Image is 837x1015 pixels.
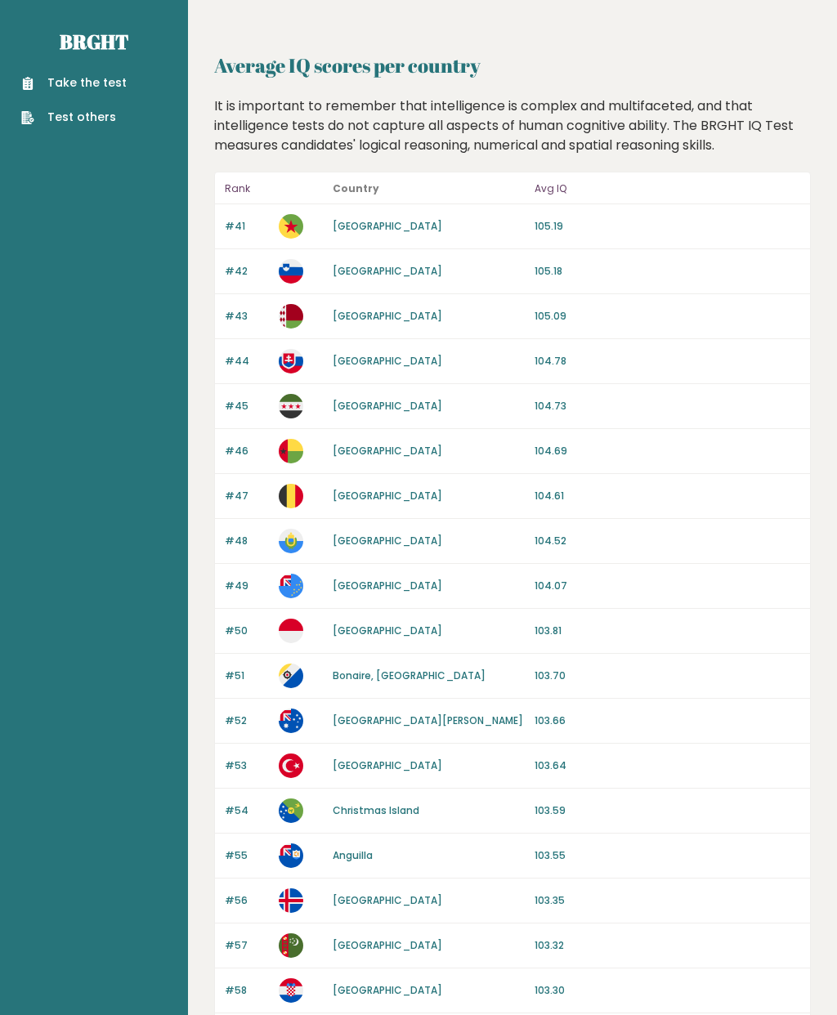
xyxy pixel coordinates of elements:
[333,579,442,592] a: [GEOGRAPHIC_DATA]
[279,978,303,1003] img: hr.svg
[535,309,800,324] p: 105.09
[333,803,419,817] a: Christmas Island
[225,848,269,863] p: #55
[333,893,442,907] a: [GEOGRAPHIC_DATA]
[225,489,269,503] p: #47
[535,354,800,369] p: 104.78
[333,983,442,997] a: [GEOGRAPHIC_DATA]
[225,309,269,324] p: #43
[535,179,800,199] p: Avg IQ
[225,219,269,234] p: #41
[279,798,303,823] img: cx.svg
[279,484,303,508] img: be.svg
[225,624,269,638] p: #50
[208,96,817,155] div: It is important to remember that intelligence is complex and multifaceted, and that intelligence ...
[535,219,800,234] p: 105.19
[279,709,303,733] img: hm.svg
[225,179,269,199] p: Rank
[279,349,303,373] img: sk.svg
[333,534,442,548] a: [GEOGRAPHIC_DATA]
[225,983,269,998] p: #58
[279,394,303,418] img: sy.svg
[21,109,127,126] a: Test others
[333,938,442,952] a: [GEOGRAPHIC_DATA]
[535,893,800,908] p: 103.35
[535,444,800,458] p: 104.69
[535,489,800,503] p: 104.61
[279,574,303,598] img: tv.svg
[333,399,442,413] a: [GEOGRAPHIC_DATA]
[333,624,442,637] a: [GEOGRAPHIC_DATA]
[535,264,800,279] p: 105.18
[225,938,269,953] p: #57
[21,74,127,92] a: Take the test
[535,848,800,863] p: 103.55
[279,933,303,958] img: tm.svg
[279,529,303,553] img: sm.svg
[225,264,269,279] p: #42
[279,843,303,868] img: ai.svg
[333,713,523,727] a: [GEOGRAPHIC_DATA][PERSON_NAME]
[279,888,303,913] img: is.svg
[535,983,800,998] p: 103.30
[225,354,269,369] p: #44
[535,713,800,728] p: 103.66
[333,181,379,195] b: Country
[333,668,486,682] a: Bonaire, [GEOGRAPHIC_DATA]
[279,259,303,284] img: si.svg
[333,354,442,368] a: [GEOGRAPHIC_DATA]
[333,309,442,323] a: [GEOGRAPHIC_DATA]
[225,579,269,593] p: #49
[225,534,269,548] p: #48
[535,399,800,414] p: 104.73
[225,399,269,414] p: #45
[225,444,269,458] p: #46
[535,758,800,773] p: 103.64
[225,713,269,728] p: #52
[333,489,442,503] a: [GEOGRAPHIC_DATA]
[279,619,303,643] img: mc.svg
[535,938,800,953] p: 103.32
[279,753,303,778] img: tr.svg
[333,758,442,772] a: [GEOGRAPHIC_DATA]
[535,534,800,548] p: 104.52
[214,51,811,80] h2: Average IQ scores per country
[535,624,800,638] p: 103.81
[333,444,442,458] a: [GEOGRAPHIC_DATA]
[535,579,800,593] p: 104.07
[279,664,303,688] img: bq.svg
[333,264,442,278] a: [GEOGRAPHIC_DATA]
[279,439,303,463] img: gw.svg
[535,803,800,818] p: 103.59
[225,668,269,683] p: #51
[333,219,442,233] a: [GEOGRAPHIC_DATA]
[279,214,303,239] img: gf.svg
[225,758,269,773] p: #53
[333,848,373,862] a: Anguilla
[535,668,800,683] p: 103.70
[60,29,128,55] a: Brght
[225,893,269,908] p: #56
[279,304,303,329] img: by.svg
[225,803,269,818] p: #54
